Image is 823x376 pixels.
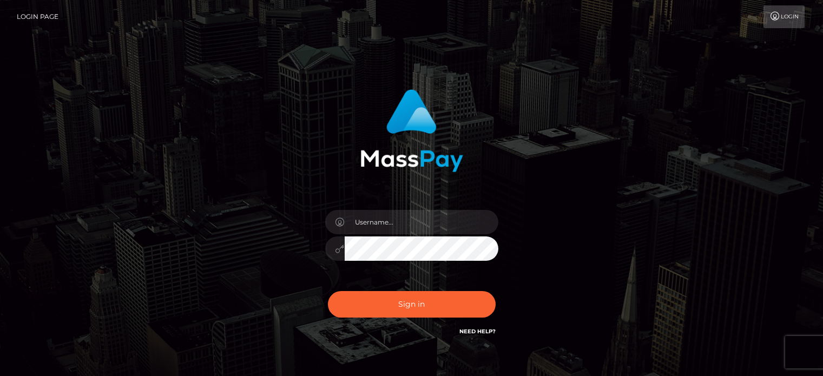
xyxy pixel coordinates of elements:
[345,210,498,234] input: Username...
[360,89,463,172] img: MassPay Login
[459,328,496,335] a: Need Help?
[17,5,58,28] a: Login Page
[763,5,805,28] a: Login
[328,291,496,318] button: Sign in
